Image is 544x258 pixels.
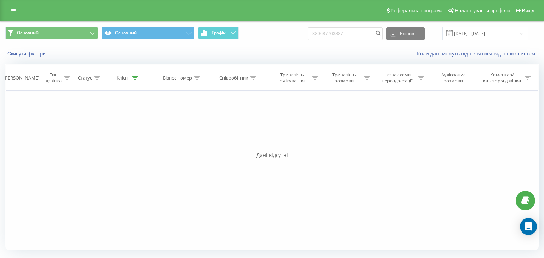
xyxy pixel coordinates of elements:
[5,152,539,159] div: Дані відсутні
[274,72,310,84] div: Тривалість очікування
[378,72,416,84] div: Назва схеми переадресації
[386,27,425,40] button: Експорт
[117,75,130,81] div: Клієнт
[5,51,49,57] button: Скинути фільтри
[163,75,192,81] div: Бізнес номер
[432,72,474,84] div: Аудіозапис розмови
[520,218,537,235] div: Open Intercom Messenger
[212,30,226,35] span: Графік
[4,75,39,81] div: [PERSON_NAME]
[391,8,443,13] span: Реферальна програма
[219,75,248,81] div: Співробітник
[522,8,534,13] span: Вихід
[198,27,239,39] button: Графік
[455,8,510,13] span: Налаштування профілю
[45,72,62,84] div: Тип дзвінка
[5,27,98,39] button: Основний
[417,50,539,57] a: Коли дані можуть відрізнятися вiд інших систем
[102,27,194,39] button: Основний
[17,30,39,36] span: Основний
[308,27,383,40] input: Пошук за номером
[78,75,92,81] div: Статус
[326,72,362,84] div: Тривалість розмови
[481,72,523,84] div: Коментар/категорія дзвінка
